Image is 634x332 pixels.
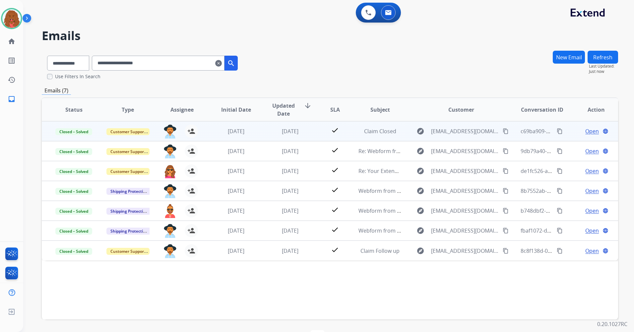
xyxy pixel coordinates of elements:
span: [DATE] [228,247,244,254]
mat-icon: content_copy [503,188,509,194]
button: Refresh [588,51,618,64]
span: Assignee [170,106,194,114]
span: [EMAIL_ADDRESS][DOMAIN_NAME] [431,167,499,175]
span: [DATE] [228,167,244,175]
span: Customer Support [106,168,150,175]
img: agent-avatar [163,184,177,198]
mat-icon: history [8,76,16,84]
mat-icon: language [602,248,608,254]
span: Last Updated: [589,64,618,69]
mat-icon: language [602,128,608,134]
span: [DATE] [228,128,244,135]
mat-icon: content_copy [557,208,563,214]
span: Open [585,127,599,135]
mat-icon: check [331,206,339,214]
span: 9db79a40-c42d-4f80-95dc-f1af440ab4df [521,147,619,155]
mat-icon: check [331,146,339,154]
mat-icon: explore [416,147,424,155]
span: Customer Support [106,248,150,255]
span: [DATE] [228,147,244,155]
span: Claim Follow up [360,247,400,254]
mat-icon: content_copy [503,128,509,134]
mat-icon: arrow_downward [304,102,312,110]
span: Subject [370,106,390,114]
img: agent-avatar [163,125,177,138]
mat-icon: explore [416,127,424,135]
mat-icon: content_copy [557,148,563,154]
mat-icon: explore [416,227,424,235]
mat-icon: check [331,166,339,174]
mat-icon: language [602,188,608,194]
mat-icon: language [602,208,608,214]
span: Customer Support [106,148,150,155]
span: Just now [589,69,618,74]
mat-icon: content_copy [557,248,563,254]
img: agent-avatar [163,244,177,258]
span: Closed – Solved [55,228,92,235]
span: [DATE] [228,207,244,214]
span: Open [585,147,599,155]
mat-icon: language [602,148,608,154]
label: Use Filters In Search [55,73,100,80]
span: Conversation ID [521,106,563,114]
mat-icon: inbox [8,95,16,103]
img: agent-avatar [163,224,177,238]
span: Open [585,227,599,235]
mat-icon: content_copy [503,208,509,214]
img: avatar [2,9,21,28]
span: Type [122,106,134,114]
span: Re: Your Extend claim is being reviewed [358,167,457,175]
mat-icon: language [602,168,608,174]
span: Customer Support [106,128,150,135]
mat-icon: explore [416,167,424,175]
span: Customer [448,106,474,114]
span: Updated Date [269,102,298,118]
span: Open [585,247,599,255]
span: [DATE] [282,128,298,135]
mat-icon: person_add [187,147,195,155]
mat-icon: person_add [187,247,195,255]
mat-icon: content_copy [503,148,509,154]
mat-icon: content_copy [503,248,509,254]
span: Closed – Solved [55,128,92,135]
span: Closed – Solved [55,208,92,215]
mat-icon: content_copy [503,228,509,234]
span: Shipping Protection [106,228,152,235]
mat-icon: content_copy [557,228,563,234]
span: [EMAIL_ADDRESS][DOMAIN_NAME] [431,147,499,155]
span: [EMAIL_ADDRESS][DOMAIN_NAME] [431,187,499,195]
span: [DATE] [282,187,298,194]
mat-icon: content_copy [557,128,563,134]
mat-icon: person_add [187,227,195,235]
mat-icon: home [8,37,16,45]
span: 8b7552ab-3296-4544-b877-b95d87657d2a [521,187,625,194]
mat-icon: explore [416,207,424,215]
mat-icon: content_copy [503,168,509,174]
span: [DATE] [282,167,298,175]
span: SLA [330,106,340,114]
mat-icon: check [331,226,339,234]
span: [EMAIL_ADDRESS][DOMAIN_NAME] [431,227,499,235]
mat-icon: check [331,246,339,254]
span: Closed – Solved [55,148,92,155]
span: 8c8f138d-0344-4b7f-bdc9-ef41b8e10625 [521,247,620,254]
span: Shipping Protection [106,208,152,215]
span: de1fc526-a559-4b37-a712-09ce64fe71a8 [521,167,620,175]
span: [DATE] [228,187,244,194]
span: [EMAIL_ADDRESS][DOMAIN_NAME] [431,247,499,255]
h2: Emails [42,29,618,42]
span: Initial Date [221,106,251,114]
span: Open [585,167,599,175]
p: Emails (7) [42,86,71,95]
span: Open [585,207,599,215]
mat-icon: person_add [187,167,195,175]
span: Closed – Solved [55,168,92,175]
span: Webform from [EMAIL_ADDRESS][DOMAIN_NAME] on [DATE] [358,227,509,234]
span: [EMAIL_ADDRESS][DOMAIN_NAME] [431,207,499,215]
mat-icon: language [602,228,608,234]
img: agent-avatar [163,164,177,178]
span: c69ba909-ce10-4b2b-886b-5b7b9bb18585 [521,128,625,135]
button: New Email [553,51,585,64]
span: Shipping Protection [106,188,152,195]
span: [DATE] [282,227,298,234]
